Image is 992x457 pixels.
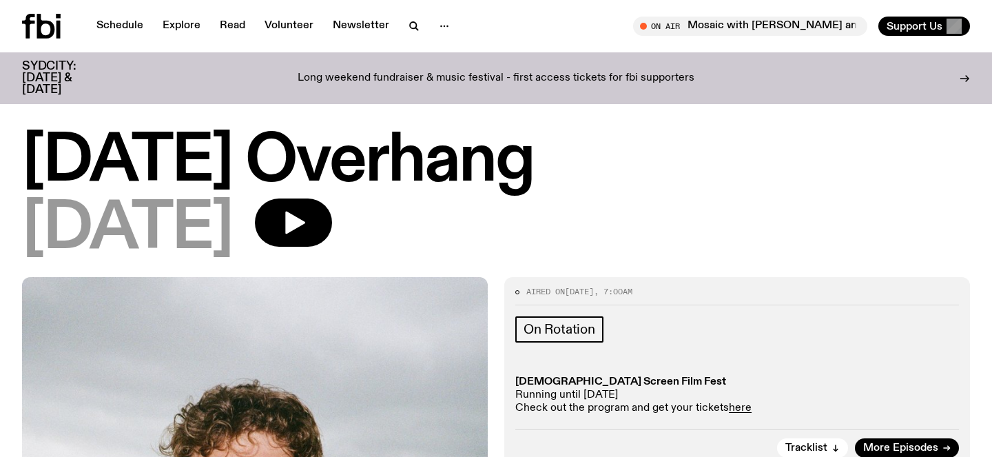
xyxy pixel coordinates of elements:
span: More Episodes [863,443,938,454]
a: Schedule [88,17,152,36]
strong: [DEMOGRAPHIC_DATA] Screen Film Fest [515,376,726,387]
span: Tracklist [785,443,827,454]
p: Running until [DATE] Check out the program and get your tickets [515,376,959,416]
h3: SYDCITY: [DATE] & [DATE] [22,61,110,96]
span: Support Us [887,20,942,32]
span: On Rotation [524,322,595,337]
h1: [DATE] Overhang [22,131,970,193]
span: Aired on [526,286,565,297]
a: Read [211,17,254,36]
span: , 7:00am [594,286,632,297]
button: On AirMosaic with [PERSON_NAME] and [PERSON_NAME] - Lebanese Film Festival Interview [633,17,867,36]
span: [DATE] [22,199,233,261]
a: Explore [154,17,209,36]
a: Newsletter [324,17,397,36]
p: Long weekend fundraiser & music festival - first access tickets for fbi supporters [298,72,694,85]
a: On Rotation [515,316,603,343]
a: here [729,403,752,414]
span: [DATE] [565,286,594,297]
a: Volunteer [256,17,322,36]
button: Support Us [878,17,970,36]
